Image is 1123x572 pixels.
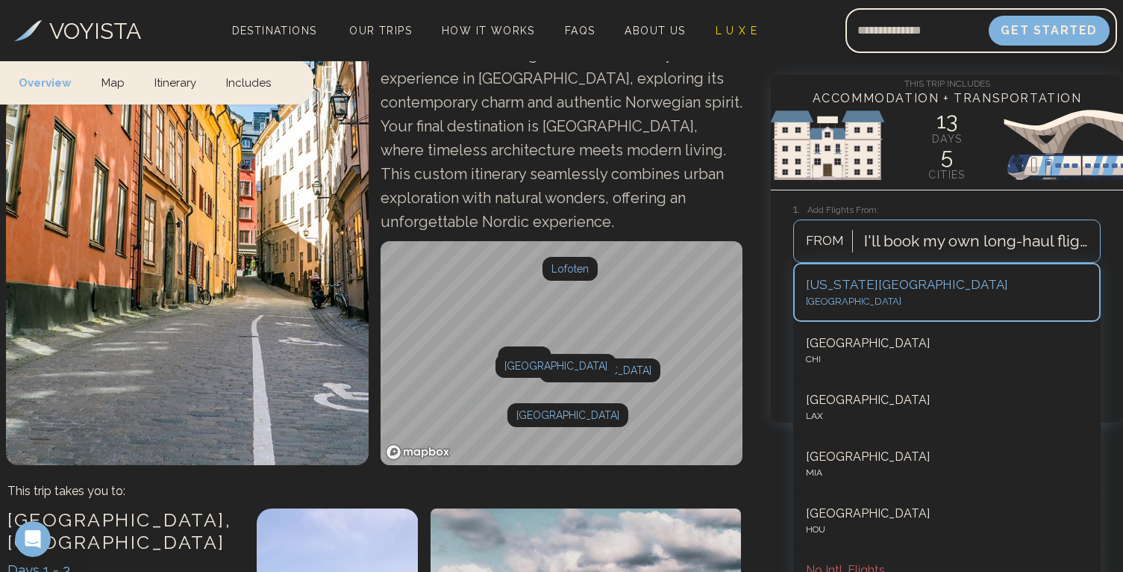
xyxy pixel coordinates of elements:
div: Map marker [498,346,551,370]
span: Our Trips [349,25,412,37]
a: About Us [619,20,691,41]
span: L U X E [716,25,758,37]
p: This trip takes you to: [7,482,125,500]
div: [GEOGRAPHIC_DATA] [806,505,1088,523]
div: [GEOGRAPHIC_DATA] [806,294,1088,309]
span: Destinations [226,19,323,63]
h3: VOYISTA [49,14,141,48]
input: Email address [845,13,989,49]
h4: Accommodation + Transportation [771,90,1123,108]
div: [GEOGRAPHIC_DATA] [507,403,628,427]
a: Includes [211,60,286,104]
div: Map marker [542,257,598,281]
div: [GEOGRAPHIC_DATA] [806,335,1088,352]
a: Overview [19,60,87,104]
iframe: Intercom live chat [15,521,51,557]
h4: This Trip Includes [771,75,1123,90]
a: Mapbox homepage [385,444,451,461]
div: Map marker [507,403,628,427]
div: LAX [806,409,1088,423]
h3: Add Flights From: [793,201,1101,218]
canvas: Map [381,241,743,465]
div: [GEOGRAPHIC_DATA] [495,354,616,378]
a: Map [87,60,140,104]
span: FAQs [565,25,595,37]
div: HOU [806,523,1088,536]
div: Bergen [498,346,551,370]
a: Itinerary [140,60,211,104]
div: CHI [806,352,1088,366]
span: FROM [798,231,852,251]
div: [US_STATE][GEOGRAPHIC_DATA] [806,276,1088,295]
a: VOYISTA [14,14,141,48]
div: [GEOGRAPHIC_DATA] [806,448,1088,466]
a: L U X E [710,20,764,41]
div: Map marker [539,358,660,382]
a: Our Trips [343,20,418,41]
div: [GEOGRAPHIC_DATA] [806,391,1088,409]
img: European Sights [771,100,1123,190]
div: Lofoten [542,257,598,281]
button: Get Started [989,16,1110,46]
h3: [GEOGRAPHIC_DATA] , [GEOGRAPHIC_DATA] [7,509,242,553]
div: Map marker [495,354,616,378]
div: [GEOGRAPHIC_DATA] [539,358,660,382]
div: MIA [806,466,1088,479]
img: Voyista Logo [14,20,42,41]
a: How It Works [436,20,541,41]
span: About Us [625,25,685,37]
span: How It Works [442,25,535,37]
span: 1. [793,202,807,216]
a: FAQs [559,20,601,41]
